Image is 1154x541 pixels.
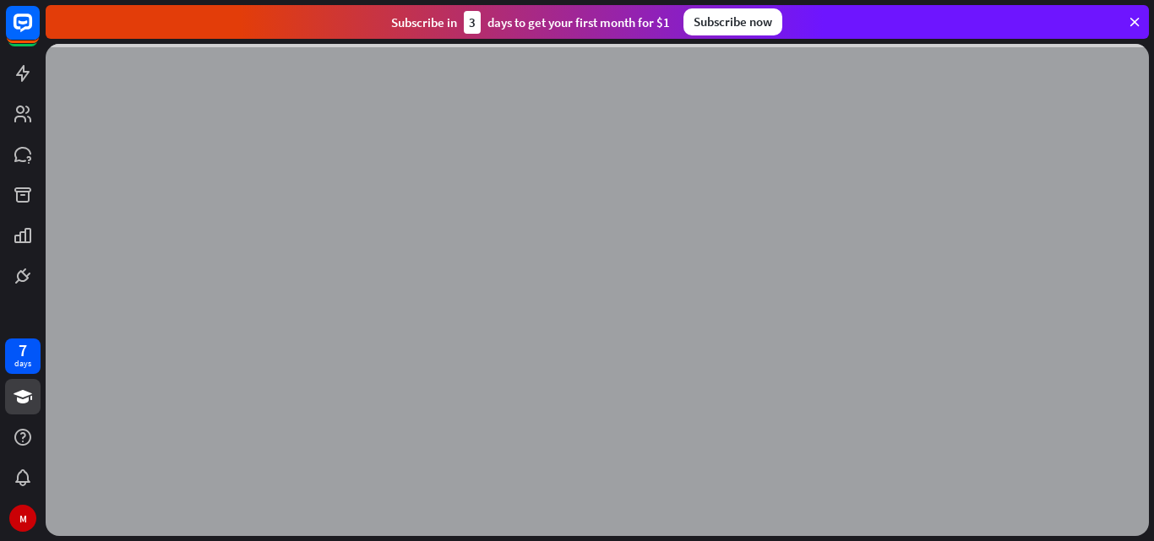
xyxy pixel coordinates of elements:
[683,8,782,35] div: Subscribe now
[19,343,27,358] div: 7
[391,11,670,34] div: Subscribe in days to get your first month for $1
[5,338,41,374] a: 7 days
[9,505,36,532] div: M
[464,11,481,34] div: 3
[14,358,31,370] div: days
